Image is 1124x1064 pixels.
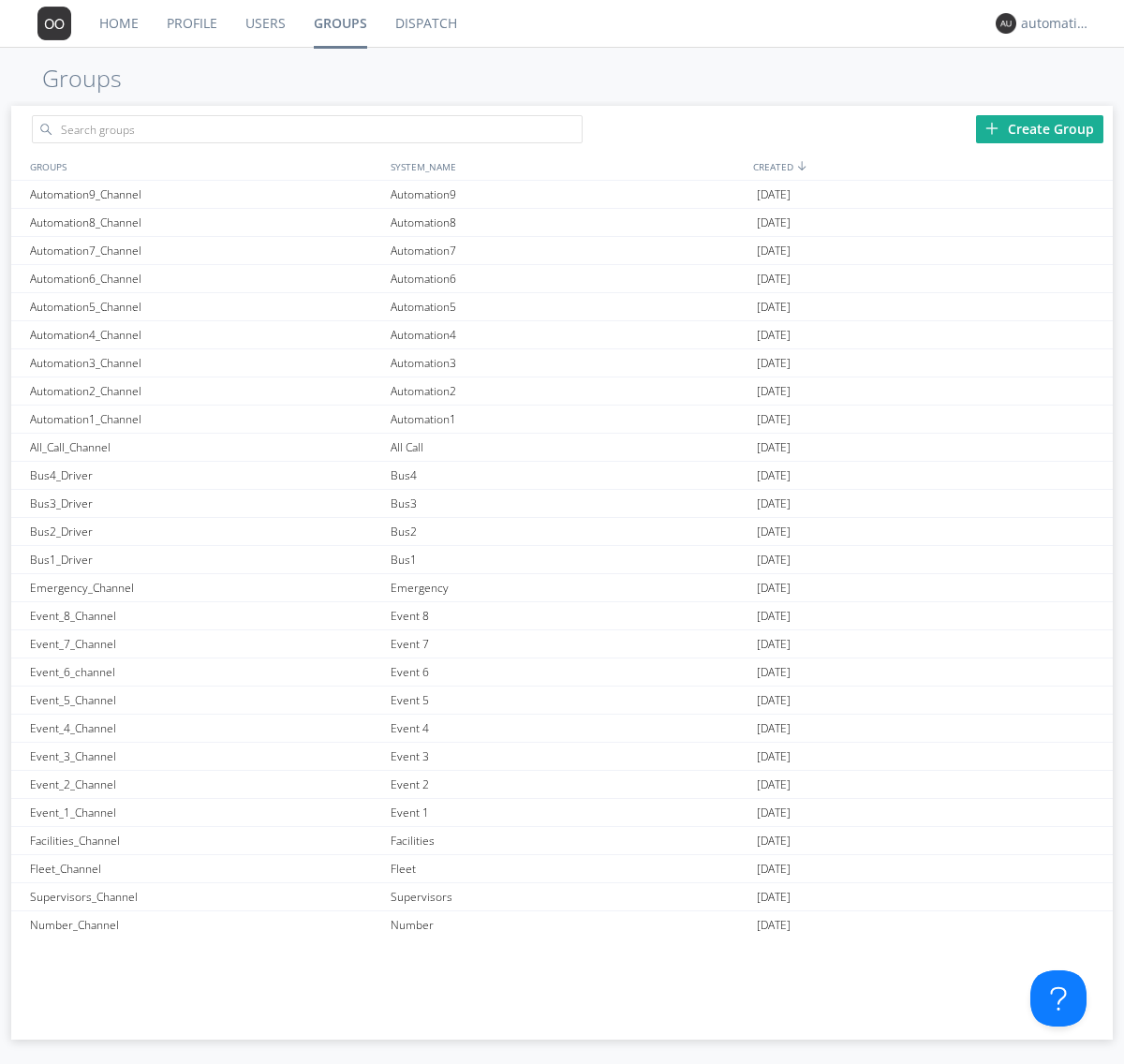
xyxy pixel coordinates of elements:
a: Facilities_ChannelFacilities[DATE] [11,827,1113,855]
div: Bus1 [386,546,752,573]
a: Automation5_ChannelAutomation5[DATE] [11,293,1113,321]
span: [DATE] [757,715,791,743]
div: Bus4_Driver [25,462,386,489]
div: Event_6_channel [25,658,386,686]
div: Event_2_Channel [25,771,386,798]
a: Automation1_ChannelAutomation1[DATE] [11,406,1113,434]
span: [DATE] [757,518,791,546]
a: Automation4_ChannelAutomation4[DATE] [11,321,1113,349]
div: Automation6_Channel [25,265,386,292]
div: Automation9 [386,181,752,208]
div: Automation1_Channel [25,406,386,433]
div: Automation5 [386,293,752,320]
div: GROUPS [25,153,381,180]
div: All Call [386,434,752,461]
span: [DATE] [757,602,791,630]
input: Search groups [32,115,583,143]
span: [DATE] [757,462,791,490]
span: [DATE] [757,490,791,518]
div: Automation7_Channel [25,237,386,264]
div: Number [386,911,752,938]
a: Automation3_ChannelAutomation3[DATE] [11,349,1113,377]
a: Fleet_ChannelFleet[DATE] [11,855,1113,883]
a: Event_1_ChannelEvent 1[DATE] [11,799,1113,827]
a: Event_4_ChannelEvent 4[DATE] [11,715,1113,743]
div: All_Call_Channel [25,434,386,461]
span: [DATE] [757,799,791,827]
div: Event_8_Channel [25,602,386,629]
div: Automation4_Channel [25,321,386,348]
div: Automation8_Channel [25,209,386,236]
a: Event_6_channelEvent 6[DATE] [11,658,1113,687]
img: plus.svg [985,122,998,135]
a: Automation7_ChannelAutomation7[DATE] [11,237,1113,265]
div: Facilities_Channel [25,827,386,854]
div: Automation2_Channel [25,377,386,405]
div: Automation9_Channel [25,181,386,208]
a: Event_5_ChannelEvent 5[DATE] [11,687,1113,715]
div: Event_4_Channel [25,715,386,742]
div: Supervisors_Channel [25,883,386,910]
a: Bus2_DriverBus2[DATE] [11,518,1113,546]
span: [DATE] [757,546,791,574]
span: [DATE] [757,377,791,406]
span: [DATE] [757,911,791,939]
a: Automation8_ChannelAutomation8[DATE] [11,209,1113,237]
div: Emergency [386,574,752,601]
span: [DATE] [757,630,791,658]
span: [DATE] [757,237,791,265]
a: Automation6_ChannelAutomation6[DATE] [11,265,1113,293]
span: [DATE] [757,209,791,237]
div: Fleet [386,855,752,882]
div: Emergency_Channel [25,574,386,601]
div: Number_Channel [25,911,386,938]
a: Event_8_ChannelEvent 8[DATE] [11,602,1113,630]
div: Automation5_Channel [25,293,386,320]
div: Automation1 [386,406,752,433]
a: All_Call_ChannelAll Call[DATE] [11,434,1113,462]
span: [DATE] [757,265,791,293]
span: [DATE] [757,855,791,883]
span: [DATE] [757,883,791,911]
div: Automation6 [386,265,752,292]
span: [DATE] [757,434,791,462]
div: SYSTEM_NAME [386,153,748,180]
a: Bus4_DriverBus4[DATE] [11,462,1113,490]
div: Create Group [976,115,1103,143]
div: Event 7 [386,630,752,658]
span: [DATE] [757,321,791,349]
div: Event 2 [386,771,752,798]
a: Supervisors_ChannelSupervisors[DATE] [11,883,1113,911]
div: Bus2_Driver [25,518,386,545]
div: Automation3 [386,349,752,377]
div: Automation7 [386,237,752,264]
a: Event_2_ChannelEvent 2[DATE] [11,771,1113,799]
div: Event_7_Channel [25,630,386,658]
span: [DATE] [757,293,791,321]
a: Automation9_ChannelAutomation9[DATE] [11,181,1113,209]
a: Bus1_DriverBus1[DATE] [11,546,1113,574]
a: Emergency_ChannelEmergency[DATE] [11,574,1113,602]
span: [DATE] [757,771,791,799]
iframe: Toggle Customer Support [1030,970,1087,1027]
span: [DATE] [757,181,791,209]
div: Event 5 [386,687,752,714]
div: Fleet_Channel [25,855,386,882]
span: [DATE] [757,406,791,434]
span: [DATE] [757,349,791,377]
div: Automation2 [386,377,752,405]
div: Event_3_Channel [25,743,386,770]
div: Event 4 [386,715,752,742]
a: Event_7_ChannelEvent 7[DATE] [11,630,1113,658]
a: Bus3_DriverBus3[DATE] [11,490,1113,518]
img: 373638.png [37,7,71,40]
div: Automation8 [386,209,752,236]
div: Event_5_Channel [25,687,386,714]
span: [DATE] [757,658,791,687]
div: Facilities [386,827,752,854]
div: Event 6 [386,658,752,686]
div: Bus3_Driver [25,490,386,517]
a: Automation2_ChannelAutomation2[DATE] [11,377,1113,406]
div: Automation3_Channel [25,349,386,377]
div: automation+dispatcher0014 [1021,14,1091,33]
